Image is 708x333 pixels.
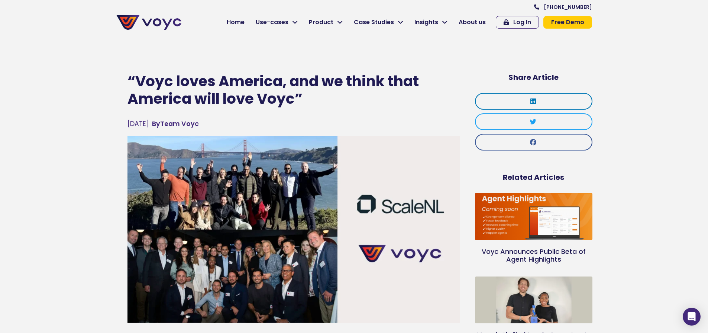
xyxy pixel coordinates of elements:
div: Share on linkedin [475,93,592,110]
span: Free Demo [551,19,584,25]
img: Voyc and ScaleNL [127,136,460,323]
time: [DATE] [127,119,149,128]
div: Share on twitter [475,113,592,130]
a: ByTeam Voyc [152,119,199,129]
span: Use-cases [256,18,288,27]
span: [PHONE_NUMBER] [544,4,592,10]
a: Free Demo [543,16,592,29]
a: About us [453,15,491,30]
span: About us [459,18,486,27]
img: Matthew Westaway Lethabo Motsoaledi win Blue Tulip Award [474,271,592,328]
span: Log In [513,19,531,25]
a: Voyc Announces Public Beta of Agent Highlights [482,247,586,264]
span: Case Studies [354,18,394,27]
a: Case Studies [348,15,409,30]
div: Open Intercom Messenger [683,308,701,326]
h5: Share Article [475,73,592,82]
a: Product [303,15,348,30]
a: Matthew Westaway Lethabo Motsoaledi win Blue Tulip Award [475,277,592,324]
span: By [152,119,160,128]
h5: Related Articles [475,173,592,182]
a: Home [221,15,250,30]
h1: “Voyc loves America, and we think that America will love Voyc” [127,73,460,108]
span: Insights [414,18,438,27]
span: Team Voyc [152,119,199,129]
a: Log In [496,16,539,29]
img: voyc-full-logo [116,15,181,30]
a: [PHONE_NUMBER] [534,4,592,10]
span: Home [227,18,245,27]
div: Share on facebook [475,134,592,151]
a: Use-cases [250,15,303,30]
a: Insights [409,15,453,30]
span: Product [309,18,333,27]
